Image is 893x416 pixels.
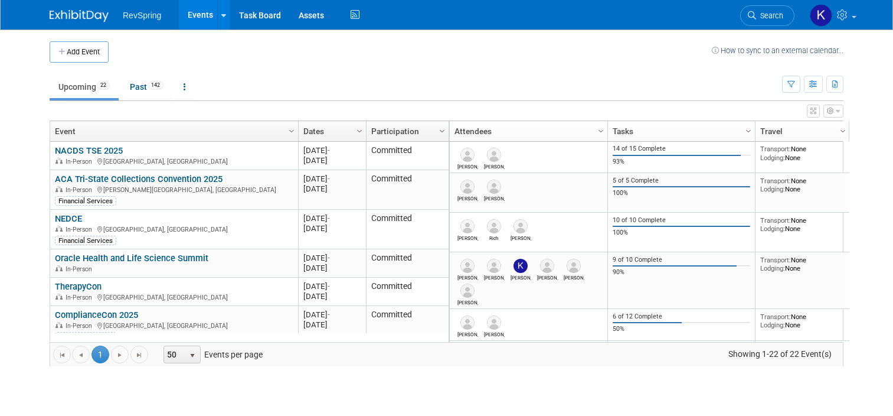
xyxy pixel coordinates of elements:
[760,216,845,233] div: None None
[484,273,505,281] div: Kennon Askew
[303,121,358,141] a: Dates
[567,259,581,273] img: Mary Solarz
[760,145,791,153] span: Transport:
[354,121,367,139] a: Column Settings
[57,350,67,360] span: Go to the first page
[303,310,361,320] div: [DATE]
[303,291,361,301] div: [DATE]
[303,263,361,273] div: [DATE]
[303,223,361,233] div: [DATE]
[328,310,330,319] span: -
[760,185,785,193] span: Lodging:
[596,126,606,136] span: Column Settings
[457,298,478,305] div: Elizabeth Geist
[756,11,783,20] span: Search
[50,41,109,63] button: Add Event
[66,265,96,273] span: In-Person
[135,350,144,360] span: Go to the last page
[513,259,528,273] img: Kelsey Culver
[55,281,102,292] a: TherapyCon
[66,294,96,301] span: In-Person
[564,273,584,281] div: Mary Solarz
[760,121,842,141] a: Travel
[613,268,751,277] div: 90%
[97,81,110,90] span: 22
[55,253,208,264] a: Oracle Health and Life Science Summit
[484,330,505,337] div: David Bien
[513,219,528,233] img: Bob Darby
[366,249,449,278] td: Committed
[328,146,330,155] span: -
[55,186,63,192] img: In-Person Event
[55,184,293,194] div: [PERSON_NAME][GEOGRAPHIC_DATA], [GEOGRAPHIC_DATA]
[148,81,163,90] span: 142
[76,350,86,360] span: Go to the previous page
[457,273,478,281] div: Heather Crowell
[328,174,330,183] span: -
[437,126,447,136] span: Column Settings
[188,351,197,360] span: select
[366,142,449,170] td: Committed
[55,236,116,245] div: Financial Services
[328,253,330,262] span: -
[55,320,293,330] div: [GEOGRAPHIC_DATA], [GEOGRAPHIC_DATA]
[511,233,531,241] div: Bob Darby
[55,322,63,328] img: In-Person Event
[371,121,441,141] a: Participation
[366,306,449,346] td: Committed
[55,265,63,271] img: In-Person Event
[487,148,501,162] img: Amy Coates
[760,225,785,233] span: Lodging:
[55,226,63,232] img: In-Person Event
[303,213,361,223] div: [DATE]
[460,284,475,298] img: Elizabeth Geist
[130,346,148,363] a: Go to the last page
[484,162,505,170] div: Amy Coates
[487,259,501,273] img: Kennon Askew
[66,322,96,330] span: In-Person
[55,121,290,141] a: Event
[487,180,501,194] img: Bob Darby
[760,256,791,264] span: Transport:
[55,158,63,164] img: In-Person Event
[457,330,478,337] div: Ryan Boyens
[760,145,845,162] div: None None
[742,121,755,139] a: Column Settings
[66,186,96,194] span: In-Person
[66,158,96,165] span: In-Person
[460,259,475,273] img: Heather Crowell
[355,126,364,136] span: Column Settings
[366,170,449,210] td: Committed
[55,145,123,156] a: NACDS TSE 2025
[760,154,785,162] span: Lodging:
[55,310,138,320] a: ComplianceCon 2025
[540,259,554,273] img: Heather Davisson
[55,156,293,166] div: [GEOGRAPHIC_DATA], [GEOGRAPHIC_DATA]
[457,233,478,241] div: Bob Duggan
[366,278,449,306] td: Committed
[303,155,361,165] div: [DATE]
[760,264,785,272] span: Lodging:
[53,346,71,363] a: Go to the first page
[123,11,161,20] span: RevSpring
[454,121,600,141] a: Attendees
[712,46,843,55] a: How to sync to an external calendar...
[613,325,751,333] div: 50%
[328,282,330,291] span: -
[303,145,361,155] div: [DATE]
[115,350,125,360] span: Go to the next page
[511,273,531,281] div: Kelsey Culver
[303,253,361,263] div: [DATE]
[613,158,751,166] div: 93%
[121,76,172,98] a: Past142
[613,313,751,321] div: 6 of 12 Complete
[55,224,293,234] div: [GEOGRAPHIC_DATA], [GEOGRAPHIC_DATA]
[328,214,330,223] span: -
[72,346,90,363] a: Go to the previous page
[837,121,850,139] a: Column Settings
[740,5,794,26] a: Search
[50,76,119,98] a: Upcoming22
[55,174,223,184] a: ACA Tri-State Collections Convention 2025
[436,121,449,139] a: Column Settings
[460,316,475,330] img: Ryan Boyens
